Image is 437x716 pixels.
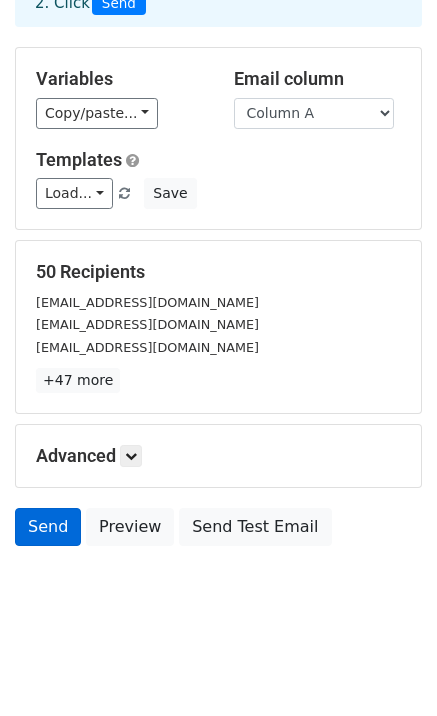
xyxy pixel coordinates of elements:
button: Save [144,178,196,209]
a: Send [15,508,81,546]
small: [EMAIL_ADDRESS][DOMAIN_NAME] [36,340,259,355]
small: [EMAIL_ADDRESS][DOMAIN_NAME] [36,317,259,332]
h5: 50 Recipients [36,261,401,283]
a: Copy/paste... [36,98,158,129]
a: Send Test Email [179,508,331,546]
iframe: Chat Widget [337,620,437,716]
h5: Email column [234,68,402,90]
small: [EMAIL_ADDRESS][DOMAIN_NAME] [36,295,259,310]
h5: Variables [36,68,204,90]
h5: Advanced [36,445,401,467]
a: Preview [86,508,174,546]
a: Templates [36,149,122,170]
a: Load... [36,178,113,209]
a: +47 more [36,368,120,393]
